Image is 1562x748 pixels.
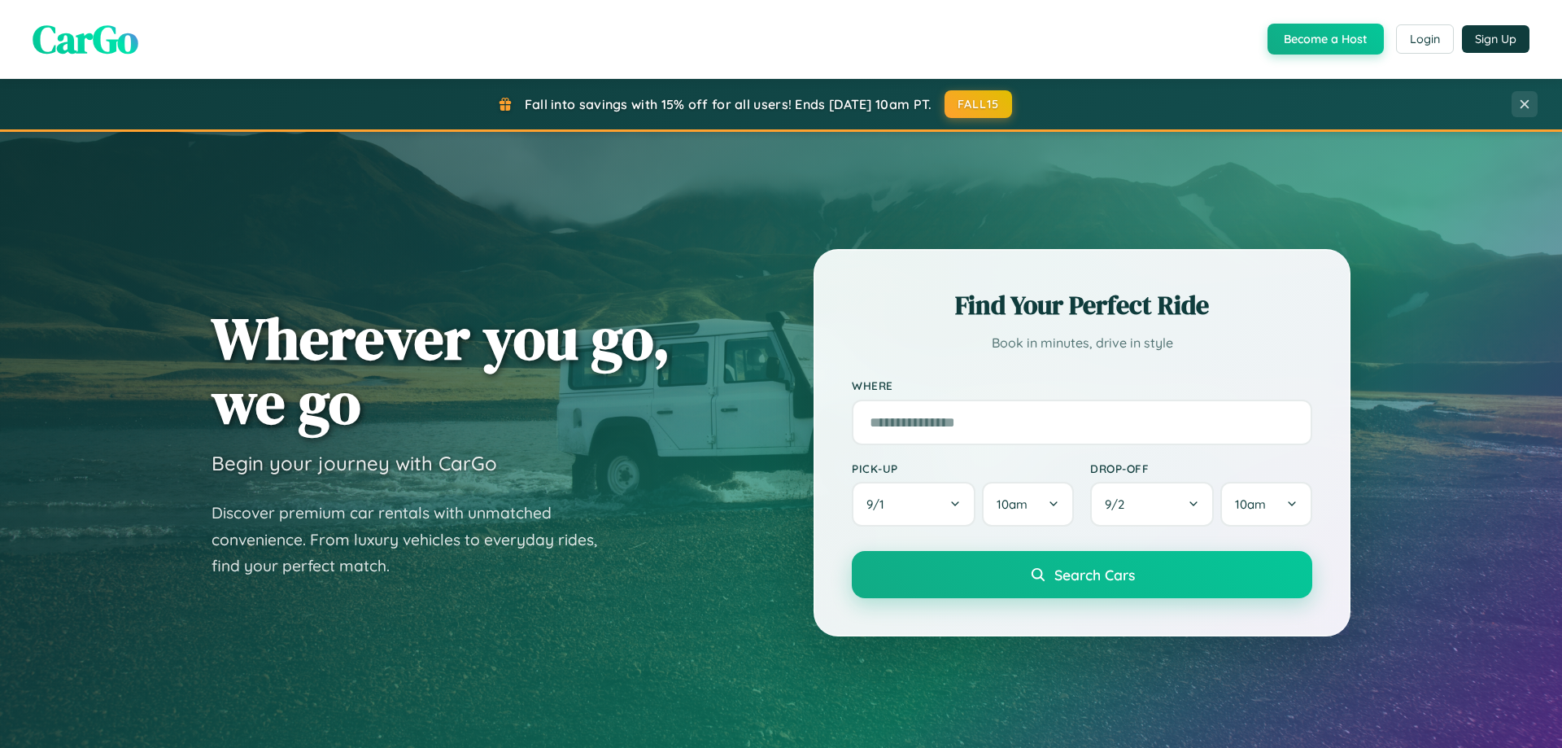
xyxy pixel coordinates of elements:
[1105,496,1132,512] span: 9 / 2
[852,331,1312,355] p: Book in minutes, drive in style
[1090,461,1312,475] label: Drop-off
[1235,496,1266,512] span: 10am
[997,496,1028,512] span: 10am
[852,551,1312,598] button: Search Cars
[945,90,1013,118] button: FALL15
[525,96,932,112] span: Fall into savings with 15% off for all users! Ends [DATE] 10am PT.
[852,287,1312,323] h2: Find Your Perfect Ride
[212,306,670,435] h1: Wherever you go, we go
[212,500,618,580] p: Discover premium car rentals with unmatched convenience. From luxury vehicles to everyday rides, ...
[852,379,1312,393] label: Where
[33,12,138,66] span: CarGo
[866,496,892,512] span: 9 / 1
[1267,24,1384,55] button: Become a Host
[1396,24,1454,54] button: Login
[982,482,1074,527] button: 10am
[1220,482,1312,527] button: 10am
[852,482,975,527] button: 9/1
[1090,482,1214,527] button: 9/2
[1054,566,1135,584] span: Search Cars
[1462,25,1529,53] button: Sign Up
[852,461,1074,475] label: Pick-up
[212,451,497,475] h3: Begin your journey with CarGo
